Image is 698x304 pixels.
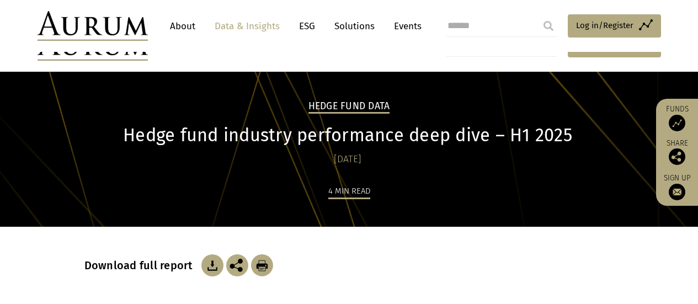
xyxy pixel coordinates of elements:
img: Download Article [251,254,273,276]
img: Aurum [38,11,148,41]
a: Data & Insights [209,16,285,36]
a: Sign up [662,173,692,200]
img: Share this post [669,148,685,165]
img: Download Article [201,254,223,276]
h2: Hedge Fund Data [308,100,390,114]
img: Sign up to our newsletter [669,184,685,200]
a: Events [388,16,422,36]
h3: Download full report [84,259,199,272]
h1: Hedge fund industry performance deep dive – H1 2025 [84,125,611,146]
a: Log in/Register [568,14,661,38]
img: Access Funds [669,115,685,131]
span: Log in/Register [576,19,633,32]
img: Share this post [226,254,248,276]
a: Solutions [329,16,380,36]
input: Submit [537,15,560,37]
a: About [164,16,201,36]
a: Funds [662,104,692,131]
div: 4 min read [328,184,370,199]
a: ESG [294,16,321,36]
div: Share [662,140,692,165]
div: [DATE] [84,152,611,167]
